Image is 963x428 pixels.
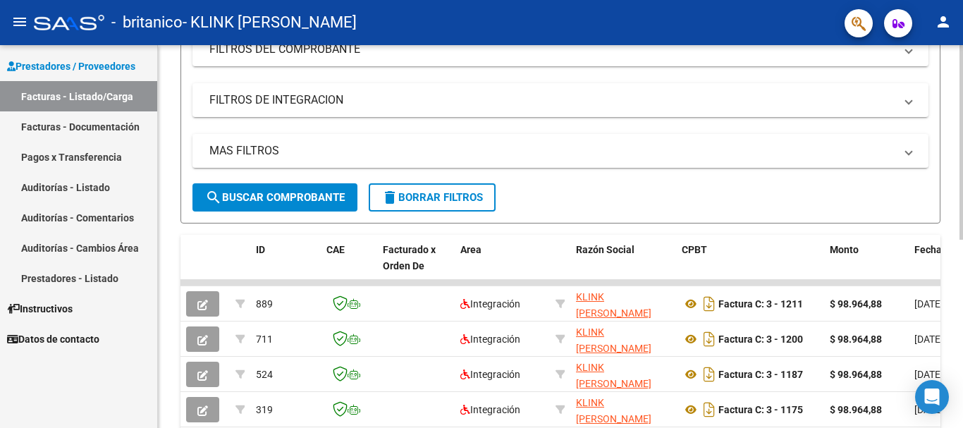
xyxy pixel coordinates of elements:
[830,298,882,310] strong: $ 98.964,88
[256,298,273,310] span: 889
[250,235,321,297] datatable-header-cell: ID
[209,92,895,108] mat-panel-title: FILTROS DE INTEGRACION
[205,191,345,204] span: Buscar Comprobante
[256,369,273,380] span: 524
[256,244,265,255] span: ID
[676,235,824,297] datatable-header-cell: CPBT
[700,363,718,386] i: Descargar documento
[111,7,183,38] span: - britanico
[576,326,651,354] span: KLINK [PERSON_NAME]
[935,13,952,30] mat-icon: person
[824,235,909,297] datatable-header-cell: Monto
[383,244,436,271] span: Facturado x Orden De
[460,369,520,380] span: Integración
[183,7,357,38] span: - KLINK [PERSON_NAME]
[830,334,882,345] strong: $ 98.964,88
[576,244,634,255] span: Razón Social
[369,183,496,212] button: Borrar Filtros
[460,404,520,415] span: Integración
[576,289,670,319] div: 27280182163
[256,404,273,415] span: 319
[460,244,481,255] span: Area
[700,293,718,315] i: Descargar documento
[576,395,670,424] div: 27280182163
[914,369,943,380] span: [DATE]
[209,42,895,57] mat-panel-title: FILTROS DEL COMPROBANTE
[377,235,455,297] datatable-header-cell: Facturado x Orden De
[682,244,707,255] span: CPBT
[576,360,670,389] div: 27280182163
[914,298,943,310] span: [DATE]
[326,244,345,255] span: CAE
[718,298,803,310] strong: Factura C: 3 - 1211
[192,83,928,117] mat-expansion-panel-header: FILTROS DE INTEGRACION
[321,235,377,297] datatable-header-cell: CAE
[209,143,895,159] mat-panel-title: MAS FILTROS
[570,235,676,297] datatable-header-cell: Razón Social
[460,298,520,310] span: Integración
[7,59,135,74] span: Prestadores / Proveedores
[192,134,928,168] mat-expansion-panel-header: MAS FILTROS
[576,291,651,319] span: KLINK [PERSON_NAME]
[576,324,670,354] div: 27280182163
[381,191,483,204] span: Borrar Filtros
[718,369,803,380] strong: Factura C: 3 - 1187
[830,244,859,255] span: Monto
[700,398,718,421] i: Descargar documento
[914,404,943,415] span: [DATE]
[381,189,398,206] mat-icon: delete
[576,362,651,389] span: KLINK [PERSON_NAME]
[11,13,28,30] mat-icon: menu
[576,397,651,424] span: KLINK [PERSON_NAME]
[455,235,550,297] datatable-header-cell: Area
[205,189,222,206] mat-icon: search
[718,334,803,345] strong: Factura C: 3 - 1200
[718,404,803,415] strong: Factura C: 3 - 1175
[192,183,357,212] button: Buscar Comprobante
[915,380,949,414] div: Open Intercom Messenger
[192,32,928,66] mat-expansion-panel-header: FILTROS DEL COMPROBANTE
[914,334,943,345] span: [DATE]
[700,328,718,350] i: Descargar documento
[830,404,882,415] strong: $ 98.964,88
[830,369,882,380] strong: $ 98.964,88
[7,331,99,347] span: Datos de contacto
[7,301,73,317] span: Instructivos
[256,334,273,345] span: 711
[460,334,520,345] span: Integración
